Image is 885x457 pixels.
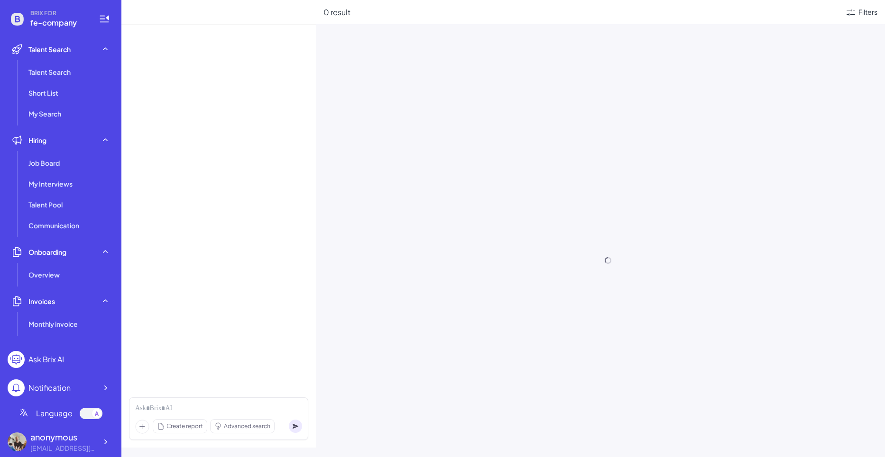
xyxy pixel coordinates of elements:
[858,7,877,17] div: Filters
[323,7,350,17] span: 0 result
[224,422,270,430] span: Advanced search
[30,9,87,17] span: BRIX FOR
[30,443,97,453] div: fe-test@joinbrix.com
[28,319,78,329] span: Monthly invoice
[28,221,79,230] span: Communication
[28,354,64,365] div: Ask Brix AI
[28,109,61,118] span: My Search
[28,200,63,209] span: Talent Pool
[28,135,46,145] span: Hiring
[30,430,97,443] div: anonymous
[28,270,60,279] span: Overview
[8,432,27,451] img: 5ed69bc05bf8448c9af6ae11bb833557.webp
[30,17,87,28] span: fe-company
[28,296,55,306] span: Invoices
[28,45,71,54] span: Talent Search
[28,158,60,168] span: Job Board
[36,408,73,419] span: Language
[28,179,73,188] span: My Interviews
[28,88,58,98] span: Short List
[28,382,71,394] div: Notification
[166,422,203,430] span: Create report
[28,67,71,77] span: Talent Search
[28,247,66,257] span: Onboarding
